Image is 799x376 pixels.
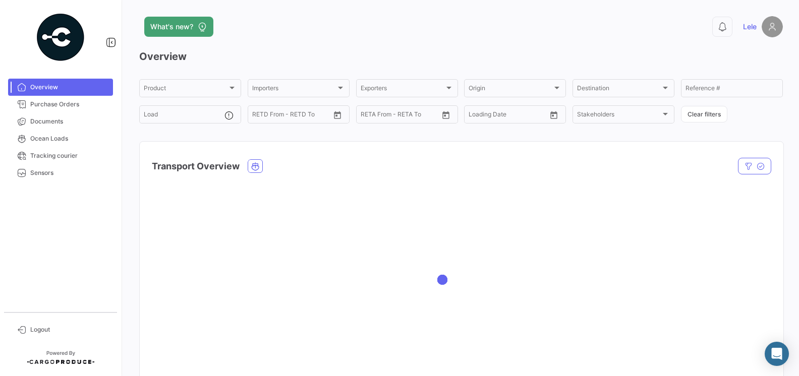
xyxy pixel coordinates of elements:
[252,86,336,93] span: Importers
[139,49,783,64] h3: Overview
[490,112,527,119] input: To
[361,112,375,119] input: From
[273,112,310,119] input: To
[469,86,552,93] span: Origin
[8,164,113,181] a: Sensors
[469,112,483,119] input: From
[152,159,240,173] h4: Transport Overview
[30,100,109,109] span: Purchase Orders
[30,134,109,143] span: Ocean Loads
[150,22,193,32] span: What's new?
[765,342,789,366] div: Abrir Intercom Messenger
[330,107,345,122] button: Open calendar
[577,86,661,93] span: Destination
[361,86,444,93] span: Exporters
[144,86,227,93] span: Product
[8,113,113,130] a: Documents
[30,151,109,160] span: Tracking courier
[30,117,109,126] span: Documents
[144,17,213,37] button: What's new?
[382,112,419,119] input: To
[438,107,453,122] button: Open calendar
[30,168,109,177] span: Sensors
[8,96,113,113] a: Purchase Orders
[743,22,757,32] span: Lele
[577,112,661,119] span: Stakeholders
[35,12,86,62] img: powered-by.png
[8,130,113,147] a: Ocean Loads
[30,325,109,334] span: Logout
[681,106,727,122] button: Clear filters
[30,83,109,92] span: Overview
[252,112,266,119] input: From
[546,107,561,122] button: Open calendar
[8,79,113,96] a: Overview
[248,160,262,172] button: Ocean
[8,147,113,164] a: Tracking courier
[762,16,783,37] img: placeholder-user.png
